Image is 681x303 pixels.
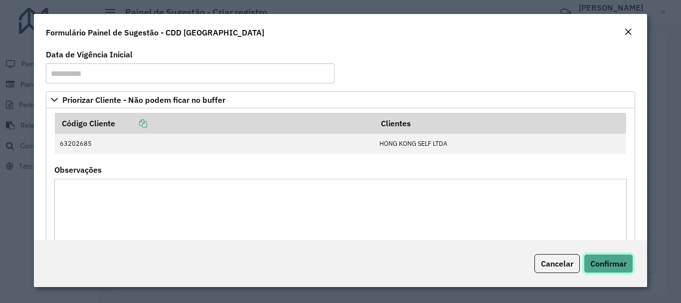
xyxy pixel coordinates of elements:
[55,134,374,154] td: 63202685
[374,113,626,134] th: Clientes
[541,259,573,269] span: Cancelar
[54,164,102,176] label: Observações
[55,113,374,134] th: Código Cliente
[584,254,633,273] button: Confirmar
[46,26,264,38] h4: Formulário Painel de Sugestão - CDD [GEOGRAPHIC_DATA]
[62,96,225,104] span: Priorizar Cliente - Não podem ficar no buffer
[115,118,147,128] a: Copiar
[624,28,632,36] em: Fechar
[46,91,635,108] a: Priorizar Cliente - Não podem ficar no buffer
[46,48,133,60] label: Data de Vigência Inicial
[590,259,627,269] span: Confirmar
[46,108,635,276] div: Priorizar Cliente - Não podem ficar no buffer
[534,254,580,273] button: Cancelar
[374,134,626,154] td: HONG KONG SELF LTDA
[621,26,635,39] button: Close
